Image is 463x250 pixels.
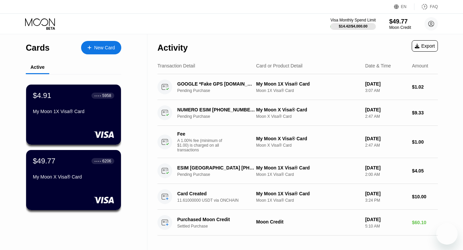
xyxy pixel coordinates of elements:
div: My Moon 1X Visa® Card [33,109,114,114]
div: Pending Purchase [177,88,261,93]
div: Moon 1X Visa® Card [256,172,359,177]
div: Transaction Detail [157,63,195,68]
div: Moon Credit [256,219,359,224]
div: $49.77● ● ● ●6206My Moon X Visa® Card [26,150,121,210]
div: Cards [26,43,50,53]
iframe: Button to launch messaging window [436,223,458,245]
div: 3:07 AM [365,88,407,93]
div: ● ● ● ● [94,95,101,97]
div: Active [30,64,45,70]
div: Moon 1X Visa® Card [256,88,359,93]
div: $1.00 [412,139,438,145]
div: $60.10 [412,220,438,225]
div: EN [394,3,414,10]
div: Moon 1X Visa® Card [256,198,359,203]
div: New Card [81,41,121,54]
div: NUMERO ESIM [PHONE_NUMBER] ES [177,107,255,112]
div: $10.00 [412,194,438,199]
div: $1.02 [412,84,438,90]
div: $4.05 [412,168,438,173]
div: Pending Purchase [177,114,261,119]
div: Fee [177,131,224,137]
div: $14.42 / $4,000.00 [339,24,368,28]
div: FAQ [430,4,438,9]
div: FeeA 1.00% fee (minimum of $1.00) is charged on all transactionsMy Moon X Visa® CardMoon X Visa® ... [157,126,438,158]
div: GOOGLE *Fake GPS [DOMAIN_NAME][URL]Pending PurchaseMy Moon 1X Visa® CardMoon 1X Visa® Card[DATE]3... [157,74,438,100]
div: ESIM [GEOGRAPHIC_DATA] [PHONE_NUMBER] AUPending PurchaseMy Moon 1X Visa® CardMoon 1X Visa® Card[D... [157,158,438,184]
div: [DATE] [365,136,407,141]
div: FAQ [414,3,438,10]
div: 5:10 AM [365,224,407,229]
div: 2:47 AM [365,114,407,119]
div: My Moon 1X Visa® Card [256,165,359,170]
div: My Moon X Visa® Card [256,136,359,141]
div: 3:24 PM [365,198,407,203]
div: NUMERO ESIM [PHONE_NUMBER] ESPending PurchaseMy Moon X Visa® CardMoon X Visa® Card[DATE]2:47 AM$9.33 [157,100,438,126]
div: A 1.00% fee (minimum of $1.00) is charged on all transactions [177,138,227,152]
div: $4.91 [33,91,51,100]
div: GOOGLE *Fake GPS [DOMAIN_NAME][URL] [177,81,255,87]
div: Moon X Visa® Card [256,114,359,119]
div: 11.61000000 USDT via ONCHAIN [177,198,261,203]
div: Card Created [177,191,255,196]
div: Purchased Moon Credit [177,217,255,222]
div: [DATE] [365,191,407,196]
div: Purchased Moon CreditSettled PurchaseMoon Credit[DATE]5:10 AM$60.10 [157,210,438,236]
div: 5958 [102,93,111,98]
div: Settled Purchase [177,224,261,229]
div: Amount [412,63,428,68]
div: Moon Credit [389,25,411,30]
div: Export [415,43,435,49]
div: Date & Time [365,63,391,68]
div: ● ● ● ● [94,160,101,162]
div: 6206 [102,159,111,163]
div: [DATE] [365,165,407,170]
div: Visa Monthly Spend Limit$14.42/$4,000.00 [330,18,376,30]
div: Pending Purchase [177,172,261,177]
div: [DATE] [365,217,407,222]
div: My Moon 1X Visa® Card [256,81,359,87]
div: $49.77Moon Credit [389,18,411,30]
div: $49.77 [389,18,411,25]
div: New Card [94,45,115,51]
div: Activity [157,43,188,53]
div: Card Created11.61000000 USDT via ONCHAINMy Moon 1X Visa® CardMoon 1X Visa® Card[DATE]3:24 PM$10.00 [157,184,438,210]
div: Card or Product Detail [256,63,303,68]
div: $4.91● ● ● ●5958My Moon 1X Visa® Card [26,85,121,145]
div: ESIM [GEOGRAPHIC_DATA] [PHONE_NUMBER] AU [177,165,255,170]
div: 2:47 AM [365,143,407,148]
div: 2:00 AM [365,172,407,177]
div: $9.33 [412,110,438,115]
div: My Moon 1X Visa® Card [256,191,359,196]
div: [DATE] [365,107,407,112]
div: [DATE] [365,81,407,87]
div: Export [412,40,438,52]
div: My Moon X Visa® Card [33,174,114,180]
div: $49.77 [33,157,55,165]
div: Visa Monthly Spend Limit [330,18,376,22]
div: Moon X Visa® Card [256,143,359,148]
div: EN [401,4,407,9]
div: My Moon X Visa® Card [256,107,359,112]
